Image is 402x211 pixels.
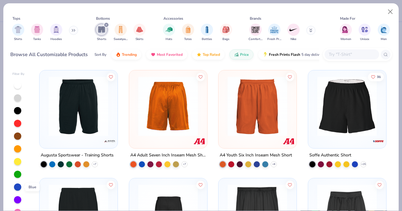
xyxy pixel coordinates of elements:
img: Bottles Image [204,26,210,33]
img: b51160c7-92b3-4d2c-99e7-2a59376ff94c [46,76,111,136]
button: filter button [31,24,43,42]
img: Unisex Image [361,26,368,33]
img: trending.gif [116,52,121,57]
img: TopRated.gif [197,52,201,57]
div: filter for Shirts [12,24,24,42]
span: Unisex [360,37,369,42]
button: filter button [50,24,62,42]
button: Trending [111,49,141,60]
div: filter for Hats [163,24,175,42]
span: Skirts [136,37,143,42]
img: most_fav.gif [151,52,156,57]
button: filter button [114,24,128,42]
div: filter for Men [378,24,390,42]
button: Like [107,180,115,189]
div: Blue [25,183,40,191]
button: filter button [201,24,213,42]
div: Filter By [12,72,25,76]
button: filter button [340,24,352,42]
img: Sweatpants Image [117,26,124,33]
img: dbd8d5ed-bf73-40f9-9d02-26cc627707ca [201,76,266,136]
button: filter button [163,24,175,42]
div: Augusta Sportswear - Training Shorts [41,151,114,159]
span: Top Rated [203,52,220,57]
button: filter button [182,24,194,42]
div: filter for Nike [287,24,300,42]
span: Hats [166,37,172,42]
div: A4 Adult Seven Inch Inseam Mesh Short [130,151,206,159]
div: Brands [250,16,261,21]
span: Sweatpants [114,37,128,42]
div: Browse All Customizable Products [10,51,88,58]
div: filter for Skirts [133,24,146,42]
img: Bags Image [222,26,229,33]
img: f2aea35a-bd5e-487e-a8a1-25153f44d02a [314,76,380,136]
button: Close [385,6,396,18]
span: Hoodies [50,37,62,42]
button: Like [196,72,205,81]
button: Like [286,180,294,189]
button: filter button [95,24,108,42]
button: filter button [133,24,146,42]
img: Men Image [380,26,387,33]
span: + 7 [183,162,186,166]
div: filter for Sweatpants [114,24,128,42]
button: filter button [359,24,371,42]
button: Top Rated [192,49,225,60]
span: + 7 [93,162,96,166]
span: 5 day delivery [301,51,324,58]
div: filter for Shorts [95,24,108,42]
button: Fresh Prints Flash5 day delivery [258,49,328,60]
div: filter for Hoodies [50,24,62,42]
div: filter for Women [340,24,352,42]
img: Women Image [342,26,349,33]
button: Most Favorited [146,49,187,60]
span: Bottles [202,37,212,42]
img: aa5b53d4-6039-4cd8-95a2-231dee171ee4 [225,76,290,136]
button: filter button [220,24,232,42]
img: Hoodies Image [53,26,60,33]
button: Like [286,72,294,81]
img: Shorts Image [98,26,105,33]
span: Shirts [14,37,22,42]
span: Totes [184,37,192,42]
span: Bags [222,37,229,42]
span: Nike [290,37,296,42]
img: Augusta logo [104,135,116,147]
img: Tanks Image [34,26,40,33]
span: Fresh Prints [267,37,281,42]
button: Price [229,49,253,60]
button: Like [375,180,384,189]
div: filter for Tanks [31,24,43,42]
button: filter button [267,24,281,42]
img: Skirts Image [136,26,143,33]
span: Shorts [97,37,106,42]
img: Hats Image [166,26,173,33]
div: Tops [12,16,20,21]
img: Fresh Prints Image [270,25,279,34]
div: filter for Unisex [359,24,371,42]
span: + 8 [272,162,275,166]
button: filter button [12,24,24,42]
div: Bottoms [96,16,110,21]
span: Tanks [33,37,41,42]
button: filter button [249,24,263,42]
img: 03239539-5810-4db5-9bb7-f1e96ef6e418 [135,76,201,136]
img: flash.gif [263,52,268,57]
input: Try "T-Shirt" [328,51,375,58]
div: Made For [340,16,355,21]
span: Women [340,37,351,42]
div: filter for Bottles [201,24,213,42]
div: filter for Totes [182,24,194,42]
span: Trending [122,52,137,57]
img: Totes Image [185,26,191,33]
span: 31 [377,75,381,78]
div: Sort By [94,52,106,57]
div: filter for Bags [220,24,232,42]
img: Nike Image [289,25,298,34]
button: filter button [287,24,300,42]
span: Men [381,37,387,42]
img: Soffe logo [372,135,384,147]
div: Soffe Authentic Short [309,151,351,159]
button: Like [196,180,205,189]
